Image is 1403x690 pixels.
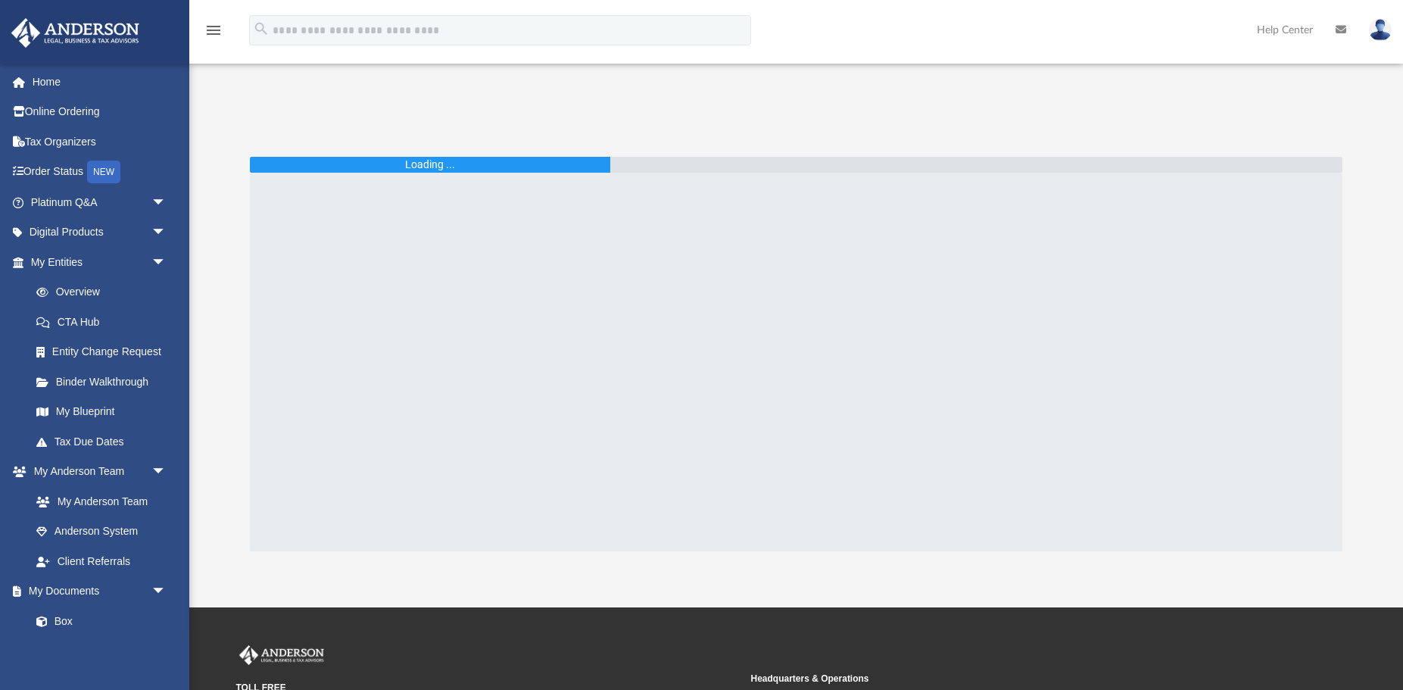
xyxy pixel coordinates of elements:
a: My Documentsarrow_drop_down [11,576,182,607]
small: Headquarters & Operations [751,672,1255,685]
a: Tax Due Dates [21,426,189,457]
img: User Pic [1369,19,1392,41]
a: Platinum Q&Aarrow_drop_down [11,187,189,217]
span: arrow_drop_down [151,576,182,607]
a: Digital Productsarrow_drop_down [11,217,189,248]
i: menu [204,21,223,39]
a: Client Referrals [21,546,182,576]
a: menu [204,29,223,39]
img: Anderson Advisors Platinum Portal [236,645,327,665]
a: Meeting Minutes [21,636,182,667]
div: Loading ... [405,157,455,173]
a: Entity Change Request [21,337,189,367]
a: Home [11,67,189,97]
a: Binder Walkthrough [21,367,189,397]
a: Anderson System [21,517,182,547]
span: arrow_drop_down [151,187,182,218]
a: CTA Hub [21,307,189,337]
a: Box [21,606,174,636]
a: Tax Organizers [11,126,189,157]
img: Anderson Advisors Platinum Portal [7,18,144,48]
a: Overview [21,277,189,308]
span: arrow_drop_down [151,457,182,488]
div: NEW [87,161,120,183]
a: Order StatusNEW [11,157,189,188]
a: My Anderson Team [21,486,174,517]
i: search [253,20,270,37]
a: Online Ordering [11,97,189,127]
a: My Entitiesarrow_drop_down [11,247,189,277]
a: My Blueprint [21,397,182,427]
span: arrow_drop_down [151,247,182,278]
span: arrow_drop_down [151,217,182,248]
a: My Anderson Teamarrow_drop_down [11,457,182,487]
